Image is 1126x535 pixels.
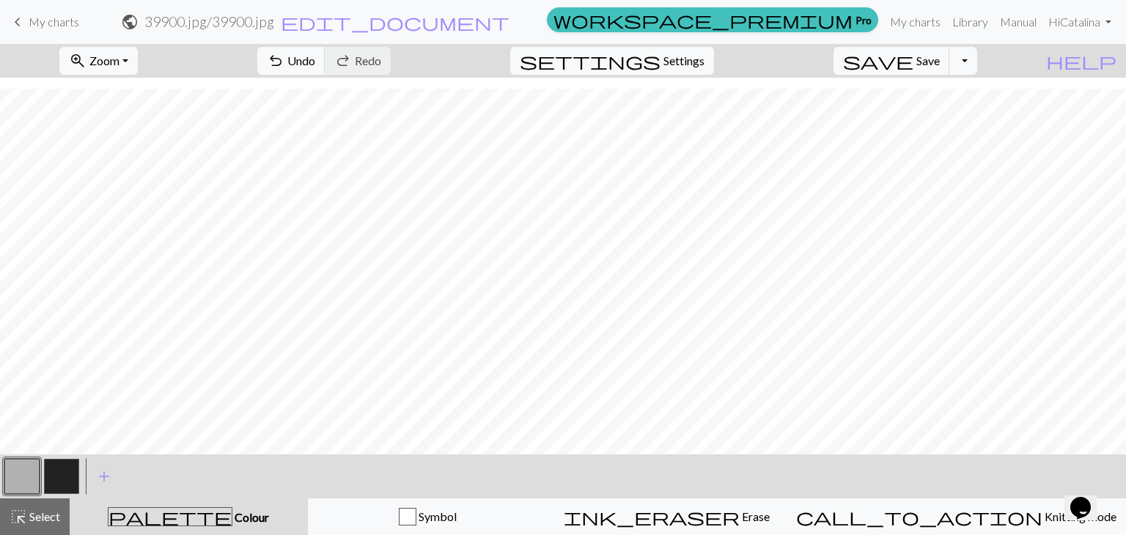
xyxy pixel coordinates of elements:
[994,7,1042,37] a: Manual
[267,51,284,71] span: undo
[287,53,315,67] span: Undo
[510,47,714,75] button: SettingsSettings
[89,53,119,67] span: Zoom
[29,15,79,29] span: My charts
[884,7,946,37] a: My charts
[308,498,548,535] button: Symbol
[740,509,770,523] span: Erase
[232,510,269,524] span: Colour
[108,506,232,527] span: palette
[520,52,660,70] i: Settings
[916,53,940,67] span: Save
[520,51,660,71] span: settings
[663,52,704,70] span: Settings
[1042,7,1117,37] a: HiCatalina
[564,506,740,527] span: ink_eraser
[9,12,26,32] span: keyboard_arrow_left
[547,7,878,32] a: Pro
[59,47,138,75] button: Zoom
[843,51,913,71] span: save
[27,509,60,523] span: Select
[281,12,509,32] span: edit_document
[121,12,139,32] span: public
[1042,509,1116,523] span: Knitting mode
[553,10,853,30] span: workspace_premium
[787,498,1126,535] button: Knitting mode
[70,498,308,535] button: Colour
[9,10,79,34] a: My charts
[547,498,787,535] button: Erase
[796,506,1042,527] span: call_to_action
[946,7,994,37] a: Library
[95,466,113,487] span: add
[416,509,457,523] span: Symbol
[834,47,950,75] button: Save
[1046,51,1116,71] span: help
[1064,476,1111,520] iframe: chat widget
[10,506,27,527] span: highlight_alt
[69,51,87,71] span: zoom_in
[144,13,274,30] h2: 39900.jpg / 39900.jpg
[257,47,325,75] button: Undo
